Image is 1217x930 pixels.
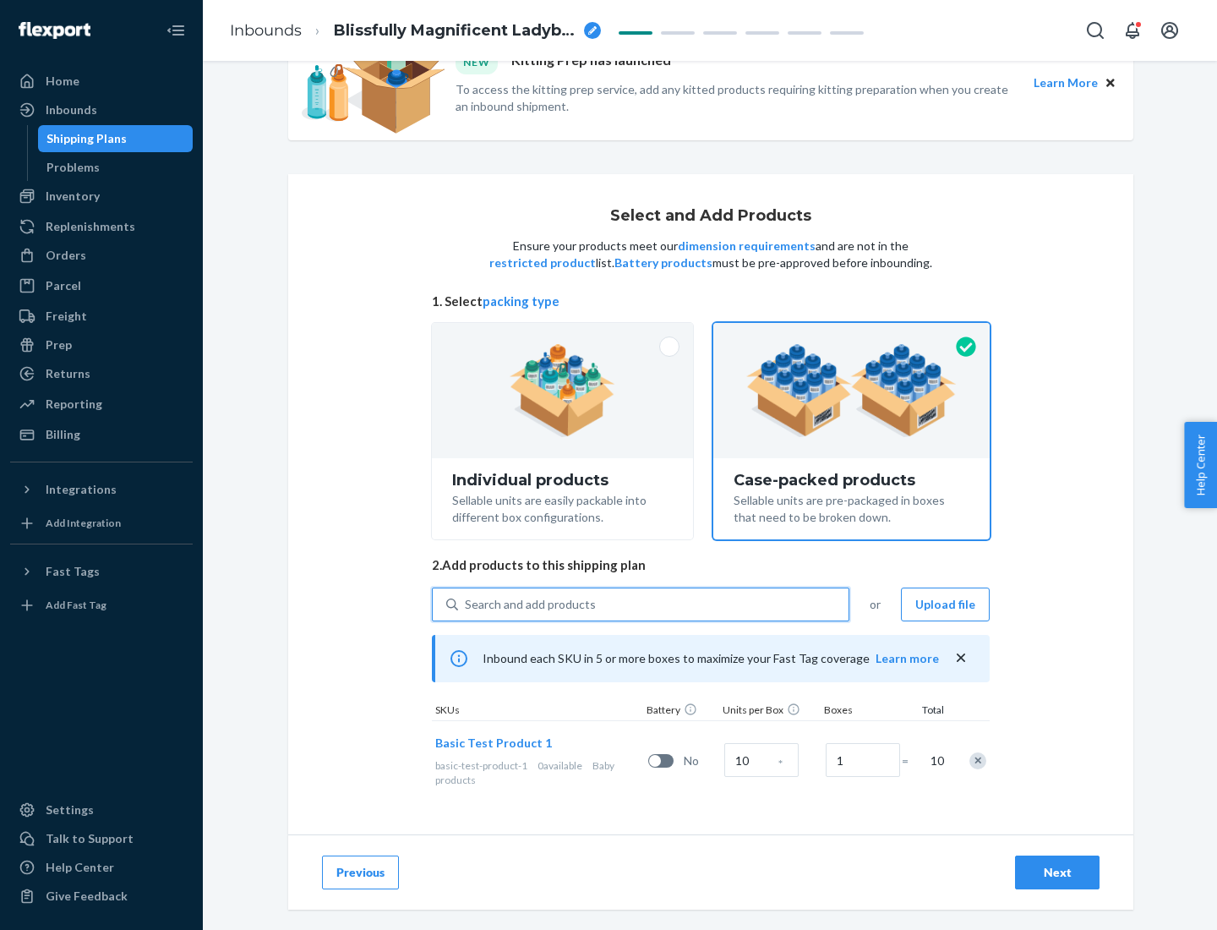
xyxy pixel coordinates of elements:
[46,73,79,90] div: Home
[10,510,193,537] a: Add Integration
[1101,74,1120,92] button: Close
[46,396,102,413] div: Reporting
[1015,856,1100,889] button: Next
[876,650,939,667] button: Learn more
[610,208,811,225] h1: Select and Add Products
[456,81,1018,115] p: To access the kitting prep service, add any kitted products requiring kitting preparation when yo...
[46,130,127,147] div: Shipping Plans
[510,344,615,437] img: individual-pack.facf35554cb0f1810c75b2bd6df2d64e.png
[511,51,671,74] p: Kitting Prep has launched
[684,752,718,769] span: No
[10,242,193,269] a: Orders
[10,331,193,358] a: Prep
[46,336,72,353] div: Prep
[10,883,193,910] button: Give Feedback
[821,703,905,720] div: Boxes
[1029,864,1085,881] div: Next
[46,426,80,443] div: Billing
[10,360,193,387] a: Returns
[10,391,193,418] a: Reporting
[46,516,121,530] div: Add Integration
[432,293,990,310] span: 1. Select
[1078,14,1112,47] button: Open Search Box
[46,247,86,264] div: Orders
[952,649,969,667] button: close
[46,308,87,325] div: Freight
[10,825,193,852] a: Talk to Support
[10,476,193,503] button: Integrations
[322,856,399,889] button: Previous
[46,563,100,580] div: Fast Tags
[719,703,821,720] div: Units per Box
[746,344,957,437] img: case-pack.59cecea509d18c883b923b81aeac6d0b.png
[432,703,643,720] div: SKUs
[927,752,944,769] span: 10
[19,22,90,39] img: Flexport logo
[432,635,990,682] div: Inbound each SKU in 5 or more boxes to maximize your Fast Tag coverage
[46,888,128,905] div: Give Feedback
[734,489,969,526] div: Sellable units are pre-packaged in boxes that need to be broken down.
[1116,14,1149,47] button: Open notifications
[456,51,498,74] div: NEW
[1034,74,1098,92] button: Learn More
[10,854,193,881] a: Help Center
[38,125,194,152] a: Shipping Plans
[435,759,527,772] span: basic-test-product-1
[432,556,990,574] span: 2. Add products to this shipping plan
[10,303,193,330] a: Freight
[734,472,969,489] div: Case-packed products
[465,596,596,613] div: Search and add products
[46,159,100,176] div: Problems
[435,736,552,750] span: Basic Test Product 1
[826,743,900,777] input: Number of boxes
[1153,14,1187,47] button: Open account menu
[38,154,194,181] a: Problems
[488,238,934,271] p: Ensure your products meet our and are not in the list. must be pre-approved before inbounding.
[10,558,193,585] button: Fast Tags
[489,254,596,271] button: restricted product
[901,588,990,621] button: Upload file
[452,489,673,526] div: Sellable units are easily packable into different box configurations.
[159,14,193,47] button: Close Navigation
[46,830,134,847] div: Talk to Support
[483,293,559,310] button: packing type
[46,277,81,294] div: Parcel
[452,472,673,489] div: Individual products
[10,592,193,619] a: Add Fast Tag
[724,743,799,777] input: Case Quantity
[46,598,106,612] div: Add Fast Tag
[46,101,97,118] div: Inbounds
[10,183,193,210] a: Inventory
[678,238,816,254] button: dimension requirements
[905,703,947,720] div: Total
[902,752,919,769] span: =
[643,703,719,720] div: Battery
[435,758,641,787] div: Baby products
[870,596,881,613] span: or
[46,481,117,498] div: Integrations
[435,735,552,752] button: Basic Test Product 1
[46,218,135,235] div: Replenishments
[10,68,193,95] a: Home
[46,365,90,382] div: Returns
[334,20,577,42] span: Blissfully Magnificent Ladybird
[46,859,114,876] div: Help Center
[46,188,100,205] div: Inventory
[538,759,582,772] span: 0 available
[969,752,986,769] div: Remove Item
[10,96,193,123] a: Inbounds
[10,213,193,240] a: Replenishments
[10,272,193,299] a: Parcel
[10,421,193,448] a: Billing
[1184,422,1217,508] button: Help Center
[614,254,712,271] button: Battery products
[230,21,302,40] a: Inbounds
[10,796,193,823] a: Settings
[216,6,614,56] ol: breadcrumbs
[46,801,94,818] div: Settings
